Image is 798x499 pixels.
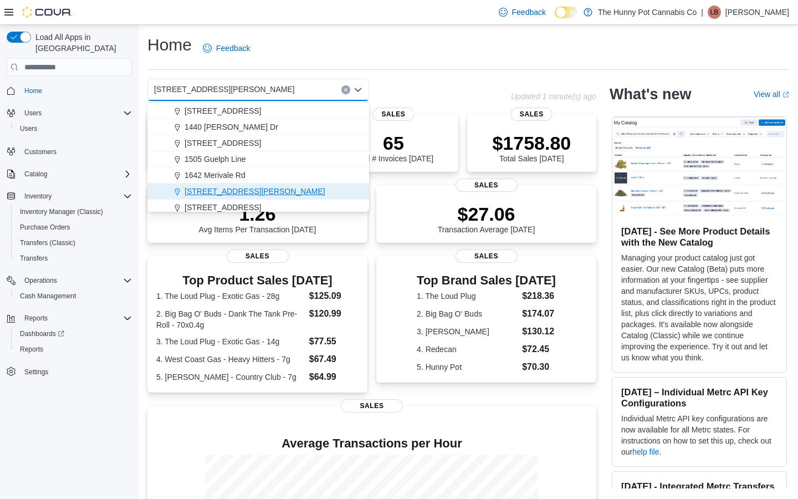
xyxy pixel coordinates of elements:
button: Catalog [20,167,52,181]
button: [STREET_ADDRESS][PERSON_NAME] [147,184,369,200]
span: Transfers [20,254,48,263]
button: Transfers [11,251,136,266]
p: $27.06 [438,203,535,225]
button: Reports [2,310,136,326]
span: Settings [24,368,48,376]
span: Catalog [24,170,47,179]
a: Feedback [494,1,550,23]
button: Customers [2,143,136,159]
p: $1758.80 [492,132,571,154]
dd: $72.45 [522,343,556,356]
span: 1440 [PERSON_NAME] Dr [185,121,278,133]
a: Feedback [198,37,254,59]
span: Purchase Orders [16,221,132,234]
p: Updated 1 minute(s) ago [511,92,596,101]
span: Users [20,124,37,133]
button: Operations [2,273,136,288]
h3: [DATE] – Individual Metrc API Key Configurations [621,386,777,409]
span: Transfers (Classic) [16,236,132,249]
dt: 4. West Coast Gas - Heavy Hitters - 7g [156,354,305,365]
button: Inventory [2,189,136,204]
span: Transfers (Classic) [20,238,75,247]
div: Lareina Betancourt [708,6,721,19]
button: Reports [20,312,52,325]
span: Users [16,122,132,135]
p: Managing your product catalog just got easier. Our new Catalog (Beta) puts more information at yo... [621,252,777,363]
span: Reports [20,345,43,354]
button: Reports [11,342,136,357]
span: [STREET_ADDRESS] [185,105,261,116]
button: Clear input [341,85,350,94]
button: Operations [20,274,62,287]
span: Purchase Orders [20,223,70,232]
span: Dashboards [20,329,64,338]
button: Users [20,106,46,120]
span: LB [710,6,719,19]
dt: 5. [PERSON_NAME] - Country Club - 7g [156,371,305,383]
dd: $125.09 [309,289,359,303]
span: Sales [456,249,518,263]
span: Inventory Manager (Classic) [20,207,103,216]
dd: $67.49 [309,353,359,366]
h3: [DATE] - See More Product Details with the New Catalog [621,226,777,248]
button: Transfers (Classic) [11,235,136,251]
button: Inventory [20,190,56,203]
span: Operations [24,276,57,285]
span: Home [24,86,42,95]
p: 65 [354,132,433,154]
span: Users [20,106,132,120]
a: Inventory Manager (Classic) [16,205,108,218]
button: Purchase Orders [11,220,136,235]
span: Customers [20,144,132,158]
dd: $120.99 [309,307,359,320]
a: help file [632,447,659,456]
a: Home [20,84,47,98]
span: [STREET_ADDRESS][PERSON_NAME] [185,186,325,197]
button: [STREET_ADDRESS] [147,135,369,151]
button: 1440 [PERSON_NAME] Dr [147,119,369,135]
span: Operations [20,274,132,287]
dd: $64.99 [309,370,359,384]
p: | [701,6,703,19]
dd: $218.36 [522,289,556,303]
button: 1642 Merivale Rd [147,167,369,184]
span: Dashboards [16,327,132,340]
button: Users [2,105,136,121]
span: 1505 Guelph Line [185,154,246,165]
button: Home [2,83,136,99]
div: Total Sales [DATE] [492,132,571,163]
dt: 3. [PERSON_NAME] [417,326,518,337]
h1: Home [147,34,192,56]
span: Cash Management [16,289,132,303]
a: Dashboards [11,326,136,342]
span: [STREET_ADDRESS][PERSON_NAME] [154,83,295,96]
dd: $70.30 [522,360,556,374]
dd: $130.12 [522,325,556,338]
button: [STREET_ADDRESS] [147,200,369,216]
span: Settings [20,365,132,379]
button: [STREET_ADDRESS] [147,103,369,119]
dd: $77.55 [309,335,359,348]
span: Sales [511,108,553,121]
span: Inventory [20,190,132,203]
span: [STREET_ADDRESS] [185,202,261,213]
button: Catalog [2,166,136,182]
a: Cash Management [16,289,80,303]
h2: What's new [610,85,691,103]
button: Users [11,121,136,136]
h4: Average Transactions per Hour [156,437,587,450]
span: Reports [24,314,48,323]
a: Dashboards [16,327,69,340]
button: Cash Management [11,288,136,304]
span: Load All Apps in [GEOGRAPHIC_DATA] [31,32,132,54]
h3: Top Brand Sales [DATE] [417,274,556,287]
button: Settings [2,364,136,380]
span: [STREET_ADDRESS] [185,138,261,149]
span: Transfers [16,252,132,265]
span: Sales [372,108,414,121]
a: Purchase Orders [16,221,75,234]
span: Reports [16,343,132,356]
a: Reports [16,343,48,356]
a: Customers [20,145,61,159]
